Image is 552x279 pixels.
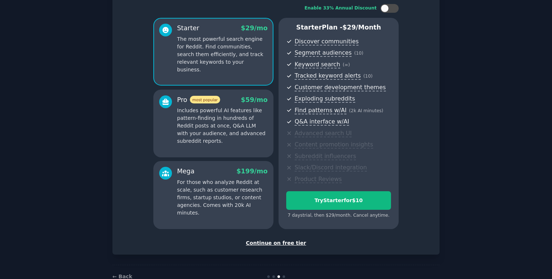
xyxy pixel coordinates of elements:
span: $ 199 /mo [237,168,268,175]
div: Pro [177,95,220,105]
div: 7 days trial, then $ 29 /month . Cancel anytime. [286,212,391,219]
span: Q&A interface w/AI [295,118,349,126]
div: Starter [177,24,199,33]
span: ( ∞ ) [343,62,350,67]
span: Tracked keyword alerts [295,72,361,80]
div: Try Starter for $10 [287,197,391,204]
span: most popular [190,96,221,103]
div: Continue on free tier [120,239,432,247]
span: Slack/Discord integration [295,164,367,172]
span: $ 59 /mo [241,96,268,103]
span: ( 10 ) [354,51,363,56]
span: Content promotion insights [295,141,373,149]
span: $ 29 /month [342,24,381,31]
p: Starter Plan - [286,23,391,32]
span: Segment audiences [295,49,352,57]
span: ( 2k AI minutes ) [349,108,383,113]
span: Subreddit influencers [295,153,356,160]
span: Product Reviews [295,176,342,183]
p: For those who analyze Reddit at scale, such as customer research firms, startup studios, or conte... [177,178,268,217]
span: Discover communities [295,38,359,46]
div: Enable 33% Annual Discount [304,5,377,12]
span: Find patterns w/AI [295,107,346,114]
p: The most powerful search engine for Reddit. Find communities, search them efficiently, and track ... [177,35,268,74]
p: Includes powerful AI features like pattern-finding in hundreds of Reddit posts at once, Q&A LLM w... [177,107,268,145]
span: Advanced search UI [295,130,352,137]
span: Keyword search [295,61,340,68]
div: Mega [177,167,195,176]
span: ( 10 ) [363,74,372,79]
span: Exploding subreddits [295,95,355,103]
span: Customer development themes [295,84,386,91]
span: $ 29 /mo [241,24,268,32]
button: TryStarterfor$10 [286,191,391,210]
